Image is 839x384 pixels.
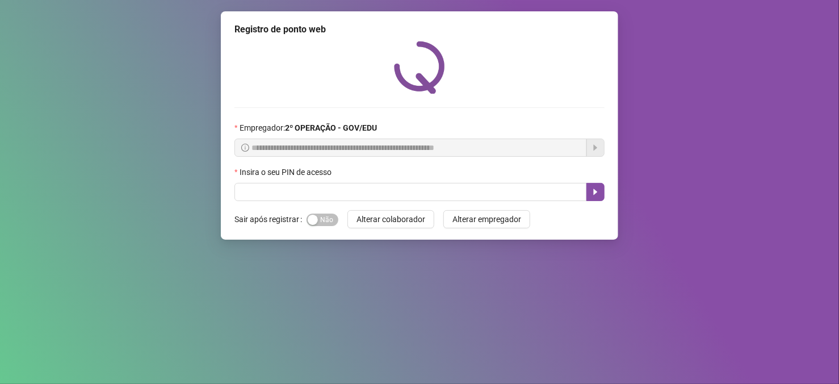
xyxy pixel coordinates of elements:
[591,187,600,197] span: caret-right
[285,123,377,132] strong: 2º OPERAÇÃO - GOV/EDU
[241,144,249,152] span: info-circle
[347,210,434,228] button: Alterar colaborador
[240,122,377,134] span: Empregador :
[452,213,521,226] span: Alterar empregador
[234,166,339,178] label: Insira o seu PIN de acesso
[234,210,307,228] label: Sair após registrar
[443,210,530,228] button: Alterar empregador
[356,213,425,226] span: Alterar colaborador
[234,23,605,36] div: Registro de ponto web
[394,41,445,94] img: QRPoint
